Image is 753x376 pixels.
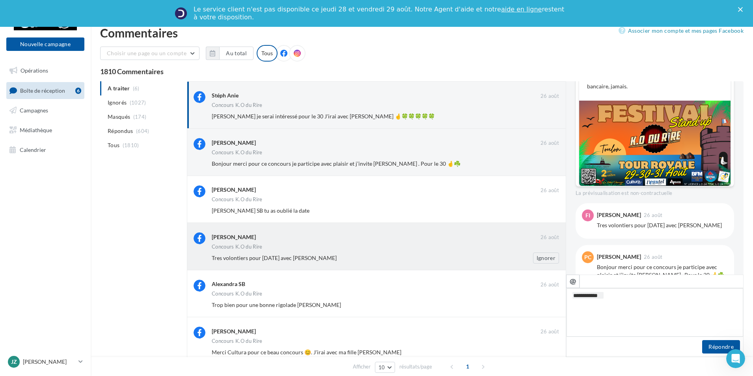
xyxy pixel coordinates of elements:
span: Médiathèque [20,127,52,133]
button: Au total [206,47,253,60]
span: PC [584,253,591,261]
div: Bonjour merci pour ce concours je participe avec plaisir et j’invite [PERSON_NAME] . Pour le 30 🤞☘️ [597,263,728,279]
div: Tres volontiers pour [DATE] avec [PERSON_NAME] [597,221,728,229]
span: [PERSON_NAME] je serai intéressé pour le 30 J'irai avec [PERSON_NAME] 🤞🍀🍀🍀🍀🍀 [212,113,435,120]
span: (174) [133,114,147,120]
a: Médiathèque [5,122,86,138]
span: 26 août [541,281,559,288]
span: 26 août [541,187,559,194]
span: (604) [136,128,149,134]
p: [PERSON_NAME] [23,358,75,366]
a: Calendrier [5,142,86,158]
div: Le service client n'est pas disponible ce jeudi 28 et vendredi 29 août. Notre Agent d'aide et not... [194,6,566,21]
i: @ [570,277,576,284]
span: (1027) [130,99,146,106]
span: Trop bien pour une bonne rigolade [PERSON_NAME] [212,301,341,308]
span: 26 août [541,328,559,335]
div: 1810 Commentaires [100,68,744,75]
button: Au total [219,47,253,60]
span: résultats/page [399,363,432,370]
span: Ignorés [108,99,127,107]
button: Nouvelle campagne [6,37,84,51]
span: Afficher [353,363,371,370]
div: Concours K.O du Rire [212,339,263,344]
span: Merci Cultura pour ce beau concours 😊. J'irai avec ma fille [PERSON_NAME] [212,349,401,355]
div: Concours K.O du Rire [212,244,263,249]
span: FI [585,211,590,219]
span: JZ [11,358,17,366]
span: Tous [108,141,119,149]
span: Calendrier [20,146,46,153]
div: Fermer [738,7,746,12]
iframe: Intercom live chat [726,349,745,368]
a: Campagnes [5,102,86,119]
a: aide en ligne [501,6,542,13]
span: [PERSON_NAME] SB tu as oublié la date [212,207,309,214]
a: Associer mon compte et mes pages Facebook [619,26,744,36]
span: 10 [378,364,385,370]
span: 26 août [541,234,559,241]
span: 1 [461,360,474,373]
a: JZ [PERSON_NAME] [6,354,84,369]
div: [PERSON_NAME] [212,233,256,241]
div: Tous [257,45,278,62]
span: Masqués [108,113,130,121]
img: Profile image for Service-Client [175,7,187,20]
a: Boîte de réception6 [5,82,86,99]
div: La prévisualisation est non-contractuelle [576,187,734,197]
span: Répondus [108,127,133,135]
div: [PERSON_NAME] [212,327,256,335]
div: Concours K.O du Rire [212,150,263,155]
button: Choisir une page ou un compte [100,47,199,60]
span: Tres volontiers pour [DATE] avec [PERSON_NAME] [212,254,337,261]
div: Concours K.O du Rire [212,291,263,296]
div: Stéph Anie [212,92,239,99]
span: (1810) [123,142,139,148]
div: [PERSON_NAME] [212,186,256,194]
div: [PERSON_NAME] [597,212,641,218]
div: Alexandra SB [212,280,245,288]
span: 26 août [541,140,559,147]
span: Bonjour merci pour ce concours je participe avec plaisir et j’invite [PERSON_NAME] . Pour le 30 🤞☘️ [212,160,460,167]
a: Opérations [5,62,86,79]
div: Concours K.O du Rire [212,103,263,108]
span: Choisir une page ou un compte [107,50,186,56]
span: Boîte de réception [20,87,65,94]
button: Répondre [702,340,740,354]
button: 10 [375,362,395,373]
button: @ [566,275,580,288]
span: 26 août [644,213,662,218]
span: Opérations [21,67,48,74]
div: 6 [75,88,81,94]
div: [PERSON_NAME] [597,254,641,260]
div: [PERSON_NAME] [212,139,256,147]
button: Ignorer [533,253,559,264]
div: Concours K.O du Rire [212,197,263,202]
div: Commentaires [100,27,744,39]
span: 26 août [541,93,559,100]
span: Campagnes [20,107,48,114]
span: 26 août [644,254,662,260]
